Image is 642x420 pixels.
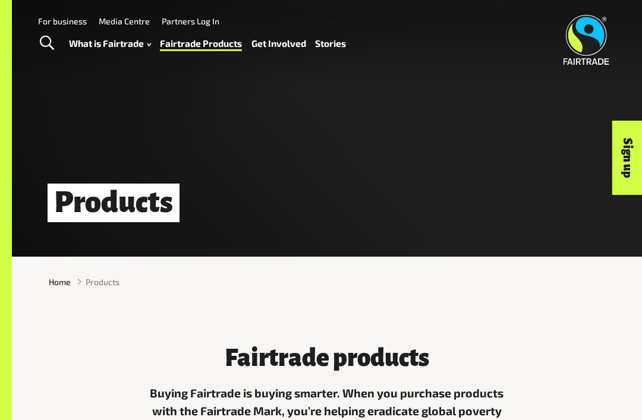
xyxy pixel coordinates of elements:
a: For business [38,16,87,26]
a: Stories [315,35,346,52]
h3: Fairtrade products [144,345,510,371]
a: Toggle Search [32,29,61,58]
a: Partners Log In [162,16,219,26]
a: What is Fairtrade [69,35,151,52]
a: Home [49,276,71,288]
h1: Products [48,184,180,222]
a: Get Involved [251,35,306,52]
a: Fairtrade Products [160,35,242,52]
span: Products [86,276,119,288]
a: Media Centre [99,16,150,26]
img: Fairtrade Australia New Zealand logo [563,15,609,65]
